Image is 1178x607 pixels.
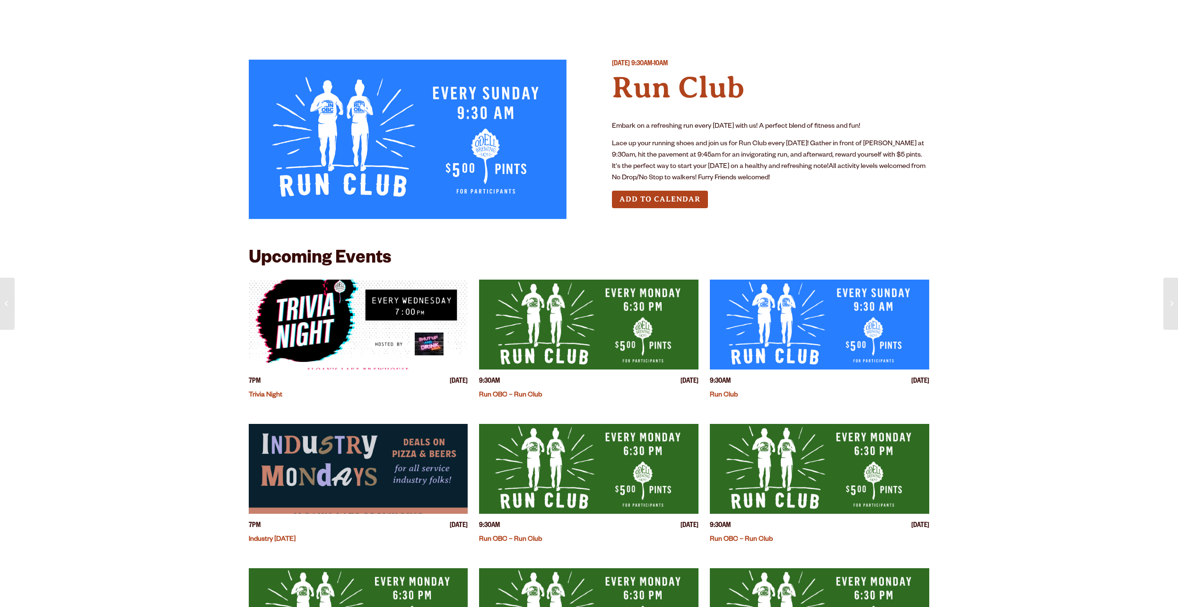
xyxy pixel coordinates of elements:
[835,6,907,27] a: Beer Finder
[330,6,394,27] a: Taprooms
[841,12,901,19] span: Beer Finder
[612,121,930,132] p: Embark on a refreshing run every [DATE] with us! A perfect blend of fitness and fun!
[479,377,500,387] span: 9:30AM
[249,377,261,387] span: 7PM
[431,6,470,27] a: Gear
[336,12,388,19] span: Taprooms
[479,536,542,544] a: Run OBC – Run Club
[911,377,929,387] span: [DATE]
[507,6,557,27] a: Winery
[249,424,468,514] a: View event details
[681,521,698,531] span: [DATE]
[631,61,668,68] span: 9:30AM-10AM
[264,12,287,19] span: Beer
[612,139,930,184] p: Lace up your running shoes and join us for Run Club every [DATE]! Gather in front of [PERSON_NAME...
[450,377,468,387] span: [DATE]
[911,521,929,531] span: [DATE]
[710,392,738,399] a: Run Club
[612,191,708,208] button: Add to Calendar
[249,521,261,531] span: 7PM
[479,424,698,514] a: View event details
[710,280,929,369] a: View event details
[681,377,698,387] span: [DATE]
[583,6,618,27] a: Odell Home
[513,12,551,19] span: Winery
[437,12,463,19] span: Gear
[450,521,468,531] span: [DATE]
[751,6,798,27] a: Impact
[612,70,930,106] h4: Run Club
[710,536,773,544] a: Run OBC – Run Club
[757,12,792,19] span: Impact
[647,6,714,27] a: Our Story
[249,249,391,270] h2: Upcoming Events
[479,392,542,399] a: Run OBC – Run Club
[710,424,929,514] a: View event details
[249,536,296,544] a: Industry [DATE]
[710,521,731,531] span: 9:30AM
[249,392,282,399] a: Trivia Night
[249,280,468,369] a: View event details
[479,521,500,531] span: 9:30AM
[258,6,293,27] a: Beer
[710,377,731,387] span: 9:30AM
[612,61,630,68] span: [DATE]
[479,280,698,369] a: View event details
[654,12,708,19] span: Our Story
